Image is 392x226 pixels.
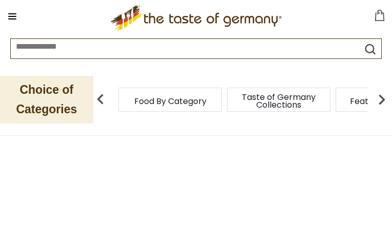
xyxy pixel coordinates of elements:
[238,93,320,109] a: Taste of Germany Collections
[134,97,207,105] a: Food By Category
[372,89,392,110] img: next arrow
[90,89,111,110] img: previous arrow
